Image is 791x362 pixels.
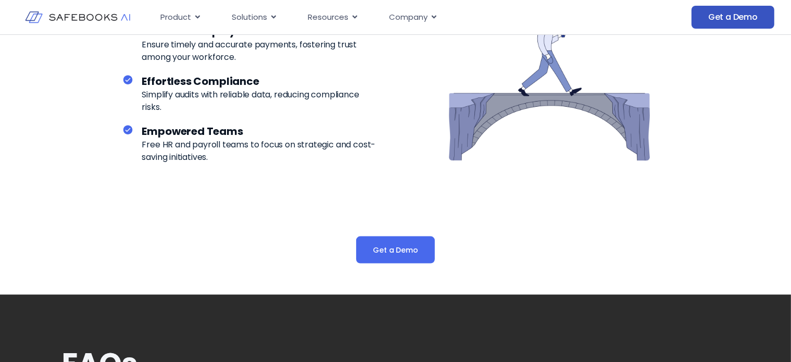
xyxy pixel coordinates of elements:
[142,139,380,164] p: Free HR and payroll teams to focus on strategic and cost-saving initiatives.​
[160,11,191,23] span: Product
[232,11,267,23] span: Solutions
[142,124,243,139] span: Empowered Teams
[708,12,758,22] span: Get a Demo
[373,245,418,255] span: Get a Demo
[692,6,774,29] a: Get a Demo
[152,7,602,28] nav: Menu
[142,89,380,114] p: Simplify audits with reliable data, reducing compliance risks.​
[356,236,434,264] a: Get a Demo
[142,74,259,89] span: Effortless Compliance​
[389,11,428,23] span: Company
[152,7,602,28] div: Menu Toggle
[142,39,380,64] p: Ensure timely and accurate payments, fostering trust among your workforce.​
[308,11,348,23] span: Resources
